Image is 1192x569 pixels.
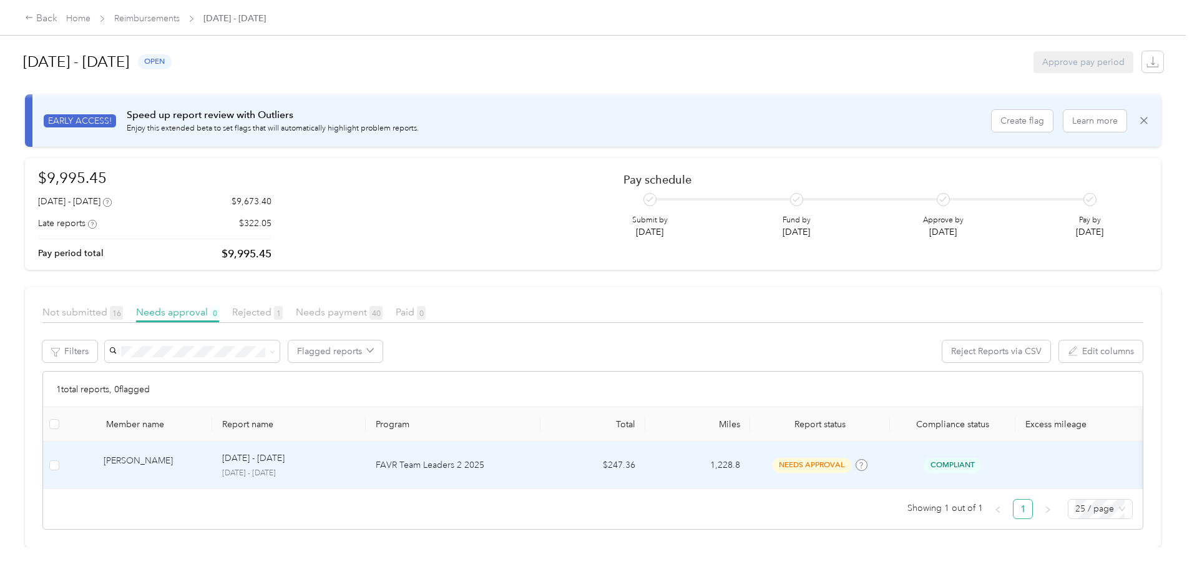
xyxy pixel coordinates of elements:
td: FAVR Team Leaders 2 2025 [366,442,540,489]
span: 1 [274,306,283,320]
p: [DATE] - [DATE] [222,452,285,465]
div: Late reports [38,217,97,230]
span: needs approval [773,458,851,472]
li: Next Page [1038,499,1058,519]
h1: [DATE] - [DATE] [23,47,129,77]
span: right [1044,506,1052,513]
div: Member name [106,419,202,430]
button: Create flag [992,110,1053,132]
span: Compliant [924,458,981,472]
li: Previous Page [988,499,1008,519]
p: [DATE] [923,225,964,239]
p: [DATE] [783,225,811,239]
a: 1 [1014,500,1032,518]
th: Report name [212,407,366,442]
span: Needs approval [136,306,219,318]
div: Page Size [1068,499,1133,519]
button: right [1038,499,1058,519]
span: 16 [110,306,123,320]
button: Reject Reports via CSV [942,340,1050,362]
span: 40 [369,306,383,320]
a: Home [66,13,90,24]
th: Program [366,407,540,442]
span: left [994,506,1002,513]
th: Member name [66,407,212,442]
button: left [988,499,1008,519]
div: Total [550,419,635,430]
div: 1 total reports, 0 flagged [43,372,1143,407]
td: $247.36 [540,442,645,489]
span: 0 [417,306,426,320]
button: Flagged reports [288,340,383,362]
div: [PERSON_NAME] [104,454,202,476]
span: open [138,54,172,69]
p: Pay period total [38,247,104,260]
p: Excess mileage [1025,419,1133,430]
h1: $9,995.45 [38,167,271,189]
div: Back [25,11,57,26]
span: Compliance status [900,419,1005,430]
p: Pay by [1076,215,1103,226]
a: Reimbursements [114,13,180,24]
span: 0 [210,306,219,320]
p: Speed up report review with Outliers [127,107,419,123]
p: Approve by [923,215,964,226]
span: Not submitted [42,306,123,318]
p: Enjoy this extended beta to set flags that will automatically highlight problem reports. [127,123,419,134]
p: [DATE] [1076,225,1103,239]
p: [DATE] [632,225,668,239]
p: FAVR Team Leaders 2 2025 [376,458,530,472]
p: [DATE] - [DATE] [222,468,356,479]
li: 1 [1013,499,1033,519]
div: Miles [655,419,740,430]
span: Showing 1 out of 1 [907,499,983,518]
span: Needs payment [296,306,383,318]
p: $322.05 [239,217,271,230]
h2: Pay schedule [623,173,1126,186]
span: [DATE] - [DATE] [203,12,266,25]
iframe: Everlance-gr Chat Button Frame [1122,499,1192,569]
span: 25 / page [1075,500,1125,518]
span: EARLY ACCESS! [44,114,116,127]
p: Fund by [783,215,811,226]
button: Edit columns [1059,340,1143,362]
button: Filters [42,340,97,362]
p: $9,995.45 [222,246,271,262]
span: Rejected [232,306,283,318]
p: Submit by [632,215,668,226]
button: Learn more [1063,110,1126,132]
span: Paid [396,306,426,318]
span: Report status [760,419,880,430]
p: $9,673.40 [232,195,271,208]
td: 1,228.8 [645,442,750,489]
div: [DATE] - [DATE] [38,195,112,208]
